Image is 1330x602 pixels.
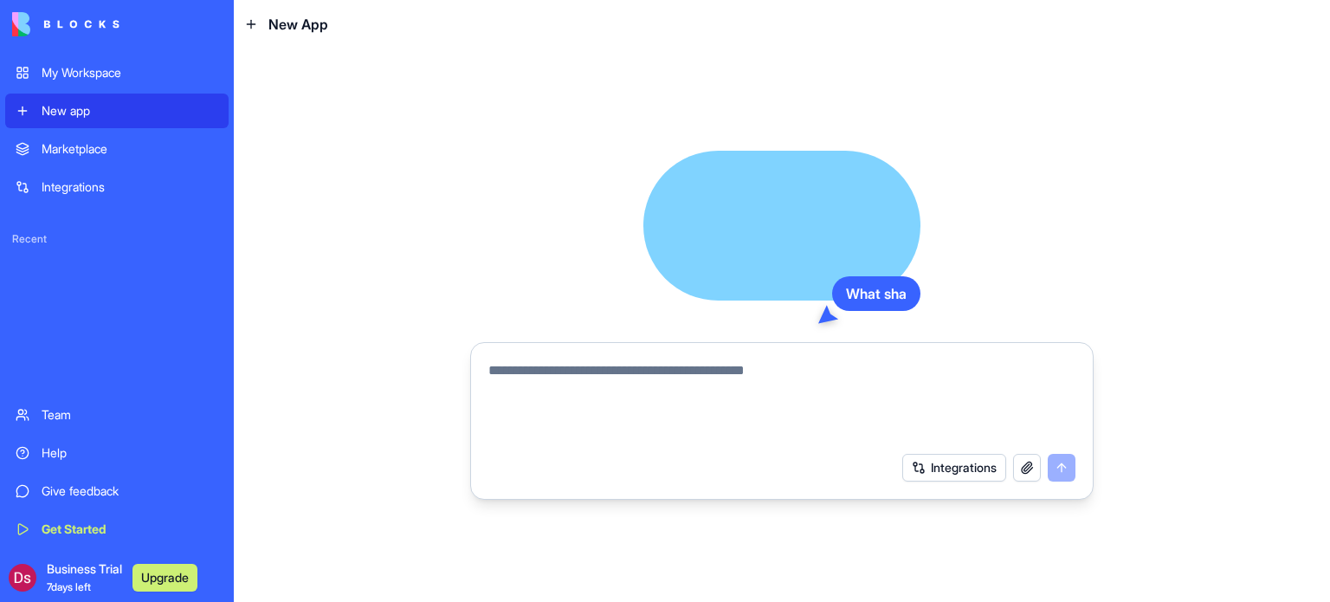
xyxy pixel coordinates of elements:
[12,12,119,36] img: logo
[268,14,328,35] span: New App
[47,580,91,593] span: 7 days left
[5,170,229,204] a: Integrations
[5,436,229,470] a: Help
[902,454,1006,482] button: Integrations
[5,55,229,90] a: My Workspace
[42,64,218,81] div: My Workspace
[47,560,122,595] span: Business Trial
[5,398,229,432] a: Team
[832,276,920,311] div: What sha
[42,521,218,538] div: Get Started
[5,512,229,547] a: Get Started
[5,94,229,128] a: New app
[5,132,229,166] a: Marketplace
[5,232,229,246] span: Recent
[42,444,218,462] div: Help
[42,140,218,158] div: Marketplace
[42,178,218,196] div: Integrations
[132,564,197,592] button: Upgrade
[42,102,218,120] div: New app
[5,474,229,508] a: Give feedback
[42,482,218,500] div: Give feedback
[9,564,36,592] img: ACg8ocK_ogFq-6eBBmq4AIDidUf3Bb_6JU_30B5m-9mlTUy-r0h9eg=s96-c
[42,406,218,424] div: Team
